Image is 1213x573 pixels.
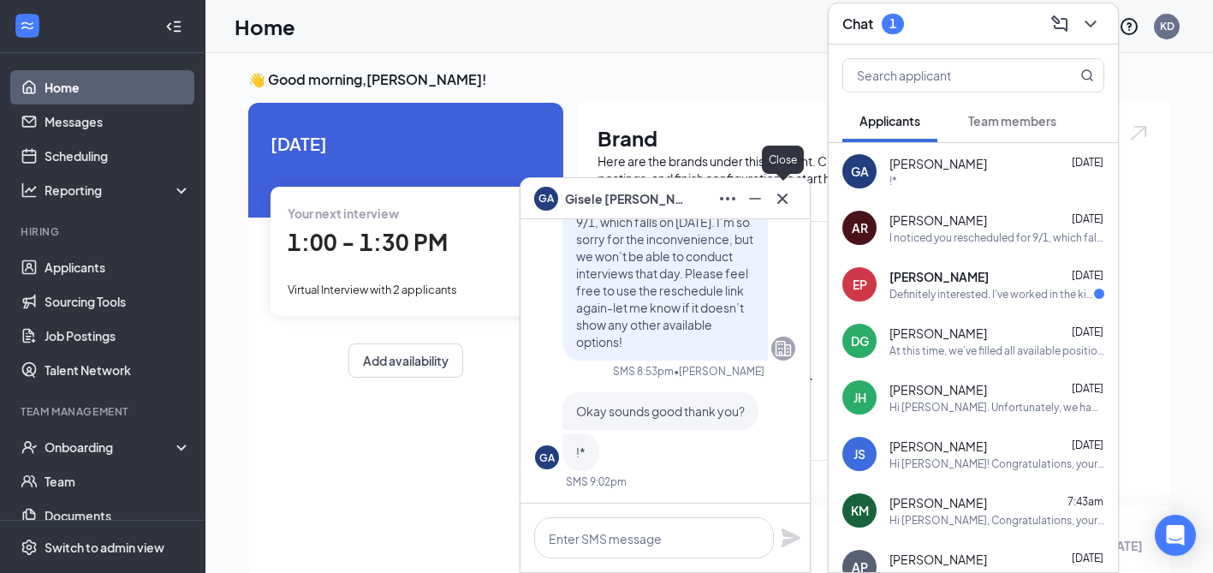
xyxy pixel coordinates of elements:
img: open.6027fd2a22e1237b5b06.svg [1127,123,1150,143]
span: [PERSON_NAME] [889,268,989,285]
span: Your next interview [288,206,399,221]
span: [DATE] [1072,552,1103,564]
span: 7:43am [1067,495,1103,508]
span: [DATE] [1072,212,1103,225]
a: Messages [45,104,191,139]
button: Ellipses [714,185,741,212]
span: Team members [968,113,1056,128]
div: SMS 9:02pm [566,475,627,489]
div: At this time, we’ve filled all available positions for that role and will not be moving forward i... [889,343,1104,358]
a: Talent Network [45,353,191,387]
div: Reporting [45,182,192,199]
span: [DATE] [1072,325,1103,338]
div: KD [1160,19,1174,33]
span: [DATE] [1072,269,1103,282]
div: I noticed you rescheduled for 9/1, which falls on [DATE]. I’m so sorry for the inconvenience, but... [889,230,1104,245]
a: Documents [45,498,191,533]
span: [PERSON_NAME] [889,381,987,398]
button: Minimize [741,185,769,212]
span: [PERSON_NAME] [889,494,987,511]
span: [DATE] [271,130,541,157]
svg: Settings [21,539,38,556]
span: I noticed you rescheduled for 9/1, which falls on [DATE]. I’m so sorry for the inconvenience, but... [576,197,753,349]
svg: Cross [772,188,793,209]
svg: QuestionInfo [1119,16,1139,37]
div: Open Intercom Messenger [1155,515,1196,556]
div: Hi [PERSON_NAME]! Congratulations, your meeting with a member of our Hiring Team for the Back of ... [889,457,1104,471]
h3: 👋 Good morning, [PERSON_NAME] ! [248,70,1170,89]
span: Gisele [PERSON_NAME] [565,189,685,208]
div: Close [762,146,804,174]
input: Search applicant [843,59,1046,92]
svg: Company [773,338,794,359]
h1: Home [235,12,295,41]
span: Virtual Interview with 2 applicants [288,283,457,296]
a: Applicants [45,250,191,284]
div: Hiring [21,224,187,239]
span: [PERSON_NAME] [889,551,987,568]
a: Home [45,70,191,104]
div: Switch to admin view [45,539,164,556]
svg: Plane [781,528,801,548]
div: Definitely interested. I've worked in the kitchen with multiple jobs. Round table pizza, Calibung... [889,287,1094,301]
svg: ComposeMessage [1049,14,1070,34]
div: DG [851,332,869,349]
span: [PERSON_NAME] [889,325,987,342]
button: Add availability [348,343,463,378]
svg: Collapse [165,18,182,35]
div: KM [851,502,869,519]
h1: Brand [598,123,1150,152]
div: SMS 8:53pm [613,364,674,379]
span: [DATE] [1072,156,1103,169]
svg: UserCheck [21,439,38,456]
span: • [PERSON_NAME] [674,364,764,379]
span: 1:00 - 1:30 PM [288,228,448,256]
div: GA [851,163,869,180]
a: Scheduling [45,139,191,173]
div: JH [853,389,866,406]
svg: WorkstreamLogo [19,17,36,34]
a: Job Postings [45,319,191,353]
span: [DATE] [1072,382,1103,395]
div: EP [853,276,867,293]
span: Applicants [859,113,920,128]
span: [PERSON_NAME] [889,155,987,172]
span: Okay sounds good thank you? [576,403,745,419]
div: Here are the brands under this account. Click into a brand to see your locations, managers, job p... [598,152,1150,187]
a: Team [45,464,191,498]
svg: MagnifyingGlass [1080,69,1094,82]
h3: Chat [842,15,873,33]
button: ChevronDown [1077,10,1104,38]
span: [PERSON_NAME] [889,438,987,455]
svg: Analysis [21,182,38,199]
div: Onboarding [45,439,176,456]
div: 1 [889,16,896,31]
div: AR [852,219,868,236]
svg: ChevronDown [1080,14,1101,34]
svg: Ellipses [717,188,738,209]
a: Sourcing Tools [45,284,191,319]
button: ComposeMessage [1046,10,1073,38]
div: Hi [PERSON_NAME]. Unfortunately, we had to reschedule your meeting with [DEMOGRAPHIC_DATA]-fil-A ... [889,400,1104,415]
span: [DATE] [1072,439,1103,451]
div: Team Management [21,404,187,419]
span: [PERSON_NAME] [889,212,987,229]
div: Hi [PERSON_NAME], Congratulations, your final interview for the Front of House Team Leader‌‌‌‌ po... [889,513,1104,528]
div: JS [853,445,865,463]
button: Cross [769,185,796,212]
div: GA [539,451,555,465]
svg: Minimize [745,188,765,209]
